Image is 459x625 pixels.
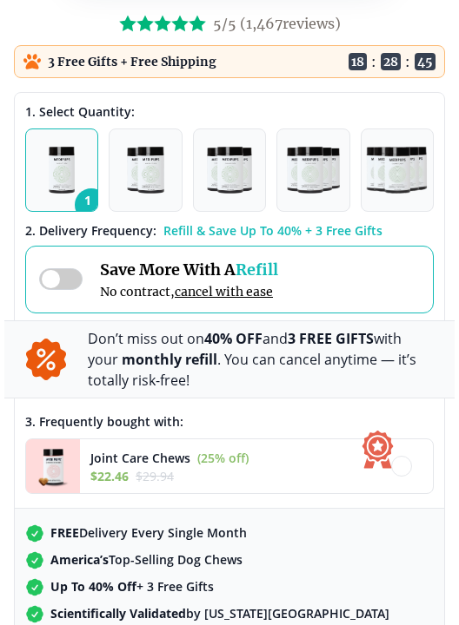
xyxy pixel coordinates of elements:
span: : [371,53,376,70]
span: No contract, [100,284,278,299]
span: 1 [75,188,108,221]
span: Delivery Every Single Month [50,524,247,541]
img: Pack of 5 - Natural Dog Supplements [366,147,429,194]
img: Pack of 3 - Natural Dog Supplements [207,147,252,194]
span: Refill [236,260,278,280]
button: 1 [25,128,98,212]
b: 3 FREE GIFTS [288,329,374,348]
span: $ 29.94 [136,468,174,484]
span: 3 . Frequently bought with: [25,413,183,430]
span: 5/5 ( 1,467 reviews) [213,15,341,32]
span: $ 22.46 [90,468,129,484]
span: 2 . Delivery Frequency: [25,222,156,239]
span: cancel with ease [175,284,273,299]
span: 18 [349,53,367,70]
p: 3 Free Gifts + Free Shipping [48,54,216,69]
strong: Scientifically Validated [50,605,186,622]
img: Pack of 4 - Natural Dog Supplements [287,147,340,194]
span: Refill & Save Up To 40% + 3 Free Gifts [163,222,382,239]
strong: America’s [50,551,109,568]
span: by [US_STATE][GEOGRAPHIC_DATA] [50,605,389,622]
span: Top-Selling Dog Chews [50,551,243,568]
p: Don’t miss out on and with your . You can cancel anytime — it’s totally risk-free! [88,328,434,391]
div: 1. Select Quantity: [25,103,434,120]
span: Joint Care Chews [90,450,190,466]
strong: FREE [50,524,79,541]
span: Save More With A [100,260,278,280]
span: 45 [415,53,436,70]
span: + 3 Free Gifts [50,578,214,595]
img: Pack of 1 - Natural Dog Supplements [49,147,76,194]
img: Joint Care Chews - Medipups [26,439,80,493]
b: 40% OFF [204,329,263,348]
strong: Up To 40% Off [50,578,136,595]
span: 28 [381,53,401,70]
img: Pack of 2 - Natural Dog Supplements [127,147,163,194]
span: (25% off) [197,450,249,466]
span: : [405,53,410,70]
b: monthly refill [122,350,217,369]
